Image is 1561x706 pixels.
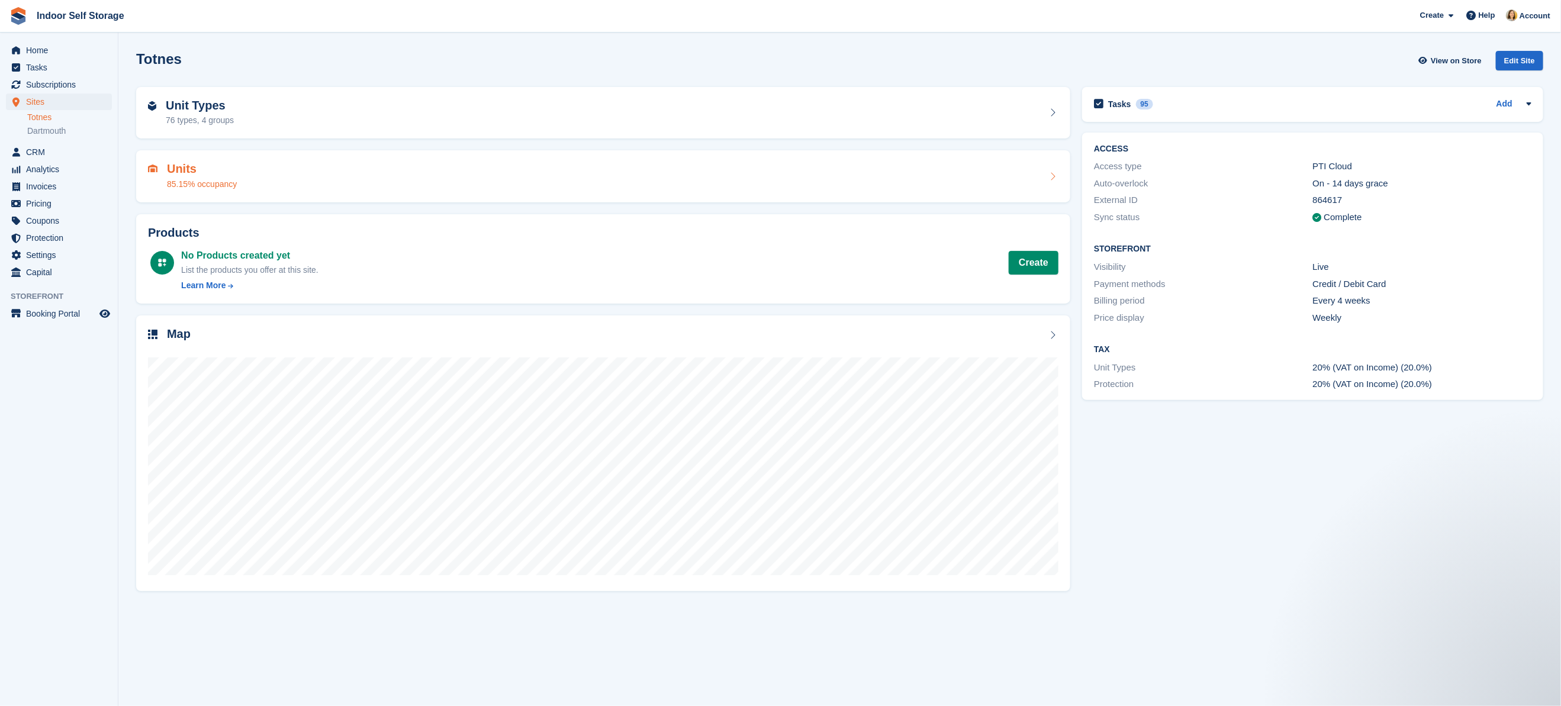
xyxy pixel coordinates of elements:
a: menu [6,230,112,246]
div: Protection [1094,378,1313,391]
div: Auto-overlock [1094,177,1313,191]
div: Billing period [1094,294,1313,308]
a: Preview store [98,307,112,321]
a: Add [1496,98,1512,111]
h2: Units [167,162,237,176]
div: Payment methods [1094,278,1313,291]
span: Home [26,42,97,59]
div: Price display [1094,311,1313,325]
span: Storefront [11,291,118,302]
a: menu [6,195,112,212]
div: 864617 [1313,194,1532,207]
a: Unit Types 76 types, 4 groups [136,87,1070,139]
h2: ACCESS [1094,144,1531,154]
h2: Products [148,226,1058,240]
div: 85.15% occupancy [167,178,237,191]
div: Credit / Debit Card [1313,278,1532,291]
img: unit-type-icn-2b2737a686de81e16bb02015468b77c625bbabd49415b5ef34ead5e3b44a266d.svg [148,101,156,111]
a: menu [6,144,112,160]
span: Settings [26,247,97,263]
span: Invoices [26,178,97,195]
a: menu [6,305,112,322]
div: Edit Site [1496,51,1543,70]
h2: Totnes [136,51,182,67]
span: List the products you offer at this site. [181,265,318,275]
a: menu [6,212,112,229]
span: Help [1479,9,1495,21]
a: menu [6,161,112,178]
span: Pricing [26,195,97,212]
a: menu [6,42,112,59]
div: 20% (VAT on Income) (20.0%) [1313,378,1532,391]
div: Weekly [1313,311,1532,325]
img: custom-product-icn-white-7c27a13f52cf5f2f504a55ee73a895a1f82ff5669d69490e13668eaf7ade3bb5.svg [157,258,167,267]
span: Subscriptions [26,76,97,93]
a: Totnes [27,112,112,123]
span: Booking Portal [26,305,97,322]
h2: Tasks [1108,99,1131,109]
a: Edit Site [1496,51,1543,75]
span: Capital [26,264,97,281]
a: menu [6,178,112,195]
div: Visibility [1094,260,1313,274]
h2: Unit Types [166,99,234,112]
img: unit-icn-7be61d7bf1b0ce9d3e12c5938cc71ed9869f7b940bace4675aadf7bd6d80202e.svg [148,165,157,173]
div: External ID [1094,194,1313,207]
span: Create [1420,9,1444,21]
span: View on Store [1431,55,1482,67]
a: Learn More [181,279,318,292]
a: Dartmouth [27,125,112,137]
a: Units 85.15% occupancy [136,150,1070,202]
div: 76 types, 4 groups [166,114,234,127]
div: Access type [1094,160,1313,173]
img: Emma Higgins [1506,9,1518,21]
a: menu [6,264,112,281]
span: Protection [26,230,97,246]
div: Live [1313,260,1532,274]
div: PTI Cloud [1313,160,1532,173]
div: Learn More [181,279,226,292]
div: On - 14 days grace [1313,177,1532,191]
div: 95 [1136,99,1153,109]
span: Sites [26,94,97,110]
span: CRM [26,144,97,160]
a: Indoor Self Storage [32,6,129,25]
span: Account [1520,10,1550,22]
div: No Products created yet [181,249,318,263]
a: Create [1009,251,1058,275]
div: Sync status [1094,211,1313,224]
span: Analytics [26,161,97,178]
img: map-icn-33ee37083ee616e46c38cad1a60f524a97daa1e2b2c8c0bc3eb3415660979fc1.svg [148,330,157,339]
h2: Storefront [1094,244,1531,254]
a: menu [6,94,112,110]
a: menu [6,76,112,93]
div: 20% (VAT on Income) (20.0%) [1313,361,1532,375]
img: stora-icon-8386f47178a22dfd0bd8f6a31ec36ba5ce8667c1dd55bd0f319d3a0aa187defe.svg [9,7,27,25]
span: Coupons [26,212,97,229]
div: Complete [1324,211,1362,224]
div: Unit Types [1094,361,1313,375]
h2: Tax [1094,345,1531,354]
h2: Map [167,327,191,341]
a: View on Store [1417,51,1486,70]
a: menu [6,247,112,263]
a: menu [6,59,112,76]
a: Map [136,315,1070,591]
div: Every 4 weeks [1313,294,1532,308]
span: Tasks [26,59,97,76]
